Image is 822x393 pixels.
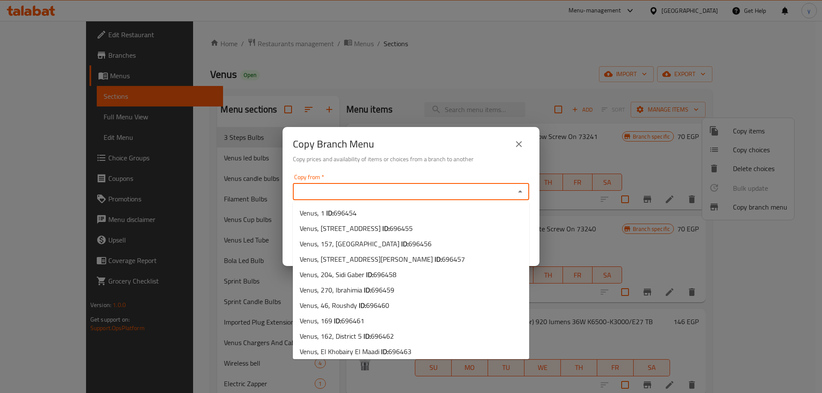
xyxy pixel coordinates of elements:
h6: Copy prices and availability of items or choices from a branch to another [293,154,529,164]
span: Venus, 46, Roushdy [300,300,389,310]
span: 696461 [341,314,364,327]
span: 696456 [408,237,432,250]
h2: Copy Branch Menu [293,137,374,151]
b: ID: [435,253,442,266]
b: ID: [334,314,341,327]
b: ID: [366,268,373,281]
span: 696458 [373,268,396,281]
span: Venus, 204, Sidi Gaber [300,269,396,280]
span: Venus, [STREET_ADDRESS] [300,223,413,233]
span: 696460 [366,299,389,312]
span: Venus, 169 [300,316,364,326]
span: 696462 [371,330,394,343]
span: Venus, 270, Ibrahimia [300,285,394,295]
span: 696454 [334,207,357,219]
b: ID: [401,237,408,250]
button: close [509,134,529,154]
b: ID: [326,207,334,219]
b: ID: [359,299,366,312]
span: 696457 [442,253,465,266]
span: 696459 [371,284,394,296]
span: Venus, 1 [300,208,357,218]
span: Venus, El Khobairy El Maadi [300,346,411,357]
span: Venus, [STREET_ADDRESS][PERSON_NAME] [300,254,465,264]
button: Close [514,186,526,198]
span: Venus, 157, [GEOGRAPHIC_DATA] [300,239,432,249]
span: Venus, 162, District 5 [300,331,394,341]
span: 696455 [390,222,413,235]
b: ID: [363,330,371,343]
b: ID: [382,222,390,235]
span: 696463 [388,345,411,358]
b: ID: [381,345,388,358]
b: ID: [364,284,371,296]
